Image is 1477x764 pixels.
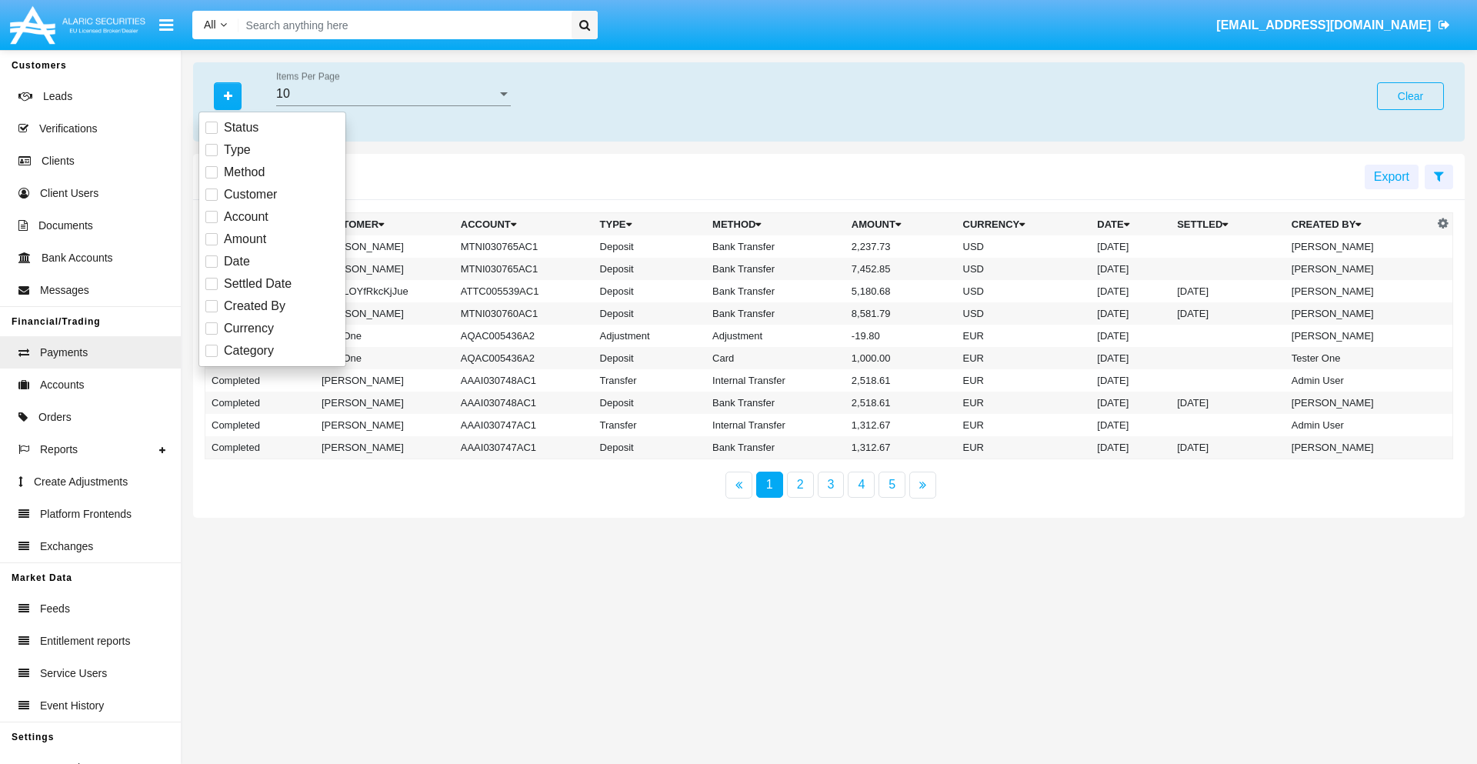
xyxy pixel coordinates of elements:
span: Feeds [40,601,70,617]
td: Internal Transfer [706,414,845,436]
td: Adjustment [594,325,707,347]
span: Bank Accounts [42,250,113,266]
span: Type [224,141,251,159]
td: EUR [957,392,1092,414]
td: AAAI030747AC1 [455,414,594,436]
td: Bank Transfer [706,436,845,459]
td: USD [957,280,1092,302]
td: 2,237.73 [845,235,957,258]
th: Currency [957,213,1092,236]
td: 8,581.79 [845,302,957,325]
td: Deposit [594,258,707,280]
td: AAAI030748AC1 [455,392,594,414]
a: [EMAIL_ADDRESS][DOMAIN_NAME] [1209,4,1458,47]
td: [PERSON_NAME] [1285,436,1434,459]
span: Exchanges [40,539,93,555]
td: [DATE] [1091,258,1171,280]
a: All [192,17,238,33]
td: Deposit [594,235,707,258]
span: Documents [38,218,93,234]
span: Export [1374,170,1409,183]
td: AAAI030748AC1 [455,369,594,392]
span: Account [224,208,268,226]
span: Reports [40,442,78,458]
td: [PERSON_NAME] [1285,280,1434,302]
td: [DATE] [1091,414,1171,436]
td: [DATE] [1091,436,1171,459]
th: Amount [845,213,957,236]
th: Method [706,213,845,236]
span: Entitlement reports [40,633,131,649]
a: 4 [848,472,875,498]
td: [DATE] [1091,392,1171,414]
td: MTNI030765AC1 [455,258,594,280]
td: [PERSON_NAME] [315,392,455,414]
img: Logo image [8,2,148,48]
td: Transfer [594,369,707,392]
td: 5,180.68 [845,280,957,302]
td: [PERSON_NAME] [315,302,455,325]
td: Deposit [594,436,707,459]
td: ATTC005539AC1 [455,280,594,302]
td: Bank Transfer [706,302,845,325]
th: Created By [1285,213,1434,236]
td: Completed [205,369,315,392]
span: Settled Date [224,275,292,293]
td: MTNI030765AC1 [455,235,594,258]
td: [DATE] [1171,436,1285,459]
td: [DATE] [1171,280,1285,302]
a: 3 [818,472,845,498]
td: 1,312.67 [845,436,957,459]
td: [DATE] [1091,235,1171,258]
span: All [204,18,216,31]
td: Admin User [1285,369,1434,392]
span: Currency [224,319,274,338]
td: Deposit [594,280,707,302]
td: [PERSON_NAME] [315,414,455,436]
td: [DATE] [1091,302,1171,325]
td: [PERSON_NAME] [315,235,455,258]
td: Card [706,347,845,369]
td: Bank Transfer [706,392,845,414]
td: Bank Transfer [706,280,845,302]
span: Payments [40,345,88,361]
span: Created By [224,297,285,315]
td: [PERSON_NAME] [315,258,455,280]
td: [PERSON_NAME] [1285,325,1434,347]
td: 1,000.00 [845,347,957,369]
td: Bank Transfer [706,235,845,258]
td: Test One [315,325,455,347]
td: EUR [957,369,1092,392]
span: [EMAIL_ADDRESS][DOMAIN_NAME] [1216,18,1431,32]
span: Messages [40,282,89,299]
td: Completed [205,392,315,414]
td: USD [957,258,1092,280]
td: [PERSON_NAME] [1285,235,1434,258]
span: Leads [43,88,72,105]
td: USD [957,302,1092,325]
nav: paginator [193,472,1465,499]
td: Completed [205,436,315,459]
td: Internal Transfer [706,369,845,392]
td: [DATE] [1091,325,1171,347]
span: Amount [224,230,266,249]
a: 1 [756,472,783,498]
td: AQAC005436A2 [455,325,594,347]
span: Date [224,252,250,271]
td: Transfer [594,414,707,436]
th: Account [455,213,594,236]
button: Clear [1377,82,1444,110]
td: Bank Transfer [706,258,845,280]
td: [DATE] [1091,347,1171,369]
span: Category [224,342,274,360]
span: Customer [224,185,277,204]
th: Customer [315,213,455,236]
td: [PERSON_NAME] [315,436,455,459]
td: AhWLOYfRkcKjJue [315,280,455,302]
td: 1,312.67 [845,414,957,436]
a: 5 [879,472,905,498]
td: Deposit [594,302,707,325]
td: MTNI030760AC1 [455,302,594,325]
td: [DATE] [1171,392,1285,414]
span: Platform Frontends [40,506,132,522]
